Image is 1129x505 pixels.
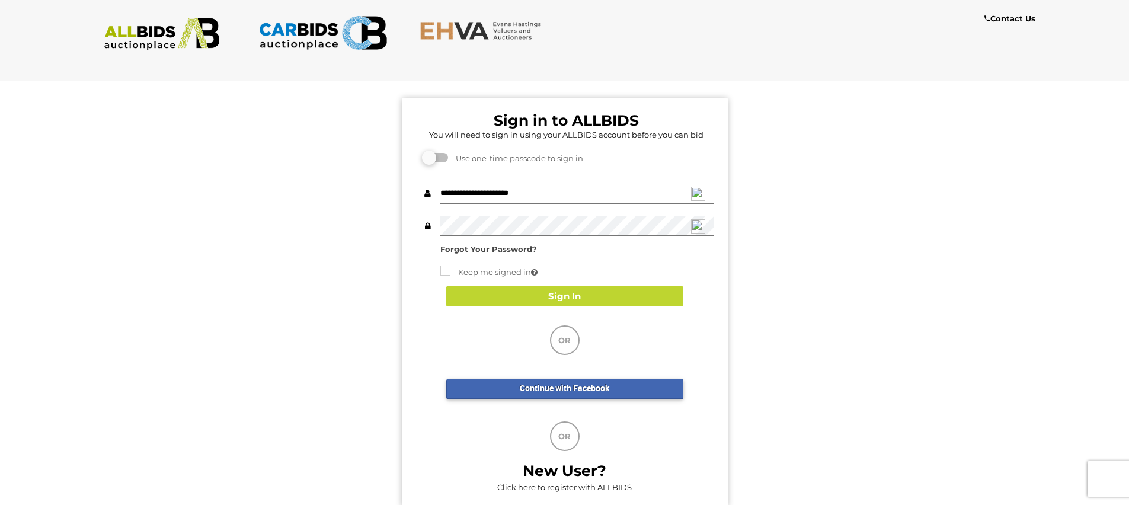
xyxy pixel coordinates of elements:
[984,12,1038,25] a: Contact Us
[691,187,705,201] img: npw-badge-icon-locked.svg
[98,18,226,50] img: ALLBIDS.com.au
[440,266,538,279] label: Keep me signed in
[494,111,639,129] b: Sign in to ALLBIDS
[258,12,387,54] img: CARBIDS.com.au
[446,286,683,307] button: Sign In
[446,379,683,399] a: Continue with Facebook
[497,482,632,492] a: Click here to register with ALLBIDS
[450,154,583,163] span: Use one-time passcode to sign in
[691,219,705,234] img: npw-badge-icon-locked.svg
[420,21,548,40] img: EHVA.com.au
[418,130,714,139] h5: You will need to sign in using your ALLBIDS account before you can bid
[984,14,1035,23] b: Contact Us
[550,325,580,355] div: OR
[523,462,606,480] b: New User?
[550,421,580,451] div: OR
[440,244,537,254] a: Forgot Your Password?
